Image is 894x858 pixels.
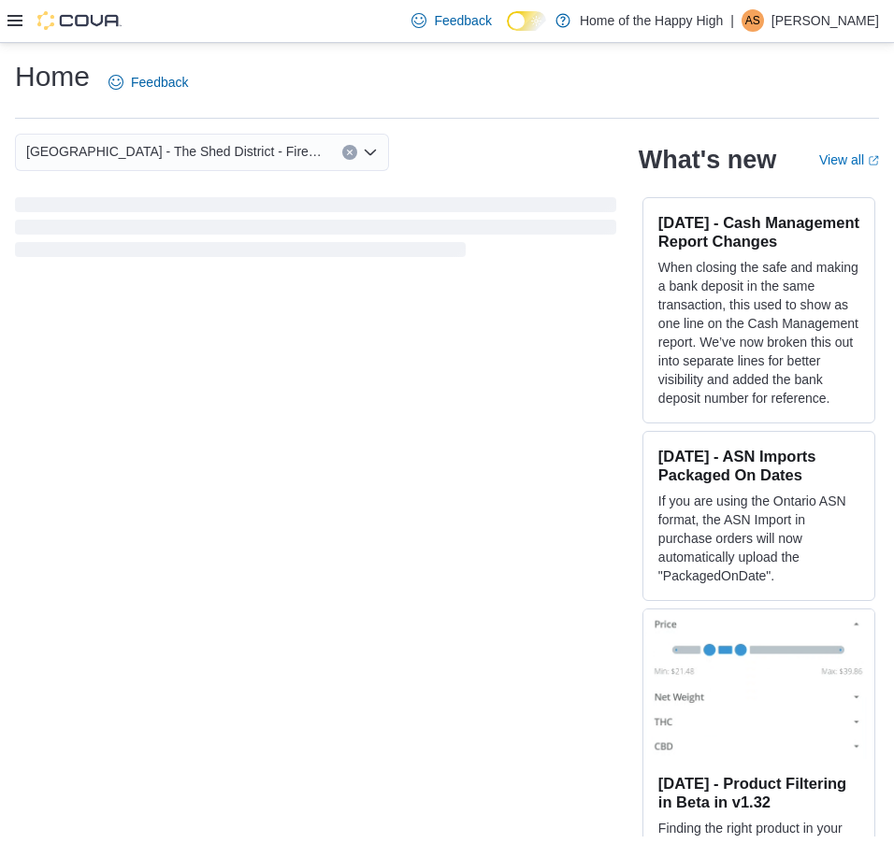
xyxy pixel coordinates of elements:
span: AS [745,9,760,32]
span: Feedback [131,73,188,92]
p: [PERSON_NAME] [771,9,879,32]
h3: [DATE] - Cash Management Report Changes [658,213,859,250]
input: Dark Mode [507,11,546,31]
h3: [DATE] - Product Filtering in Beta in v1.32 [658,774,859,811]
a: Feedback [404,2,498,39]
button: Clear input [342,145,357,160]
span: Loading [15,201,616,261]
img: Cova [37,11,122,30]
p: | [730,9,734,32]
h2: What's new [639,145,776,175]
h1: Home [15,58,90,95]
button: Open list of options [363,145,378,160]
svg: External link [868,155,879,166]
h3: [DATE] - ASN Imports Packaged On Dates [658,447,859,484]
p: Home of the Happy High [580,9,723,32]
p: When closing the safe and making a bank deposit in the same transaction, this used to show as one... [658,258,859,408]
div: Aurora Shebagegit [742,9,764,32]
a: View allExternal link [819,152,879,167]
span: [GEOGRAPHIC_DATA] - The Shed District - Fire & Flower [26,140,324,163]
span: Dark Mode [507,31,508,32]
span: Feedback [434,11,491,30]
a: Feedback [101,64,195,101]
p: If you are using the Ontario ASN format, the ASN Import in purchase orders will now automatically... [658,492,859,585]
